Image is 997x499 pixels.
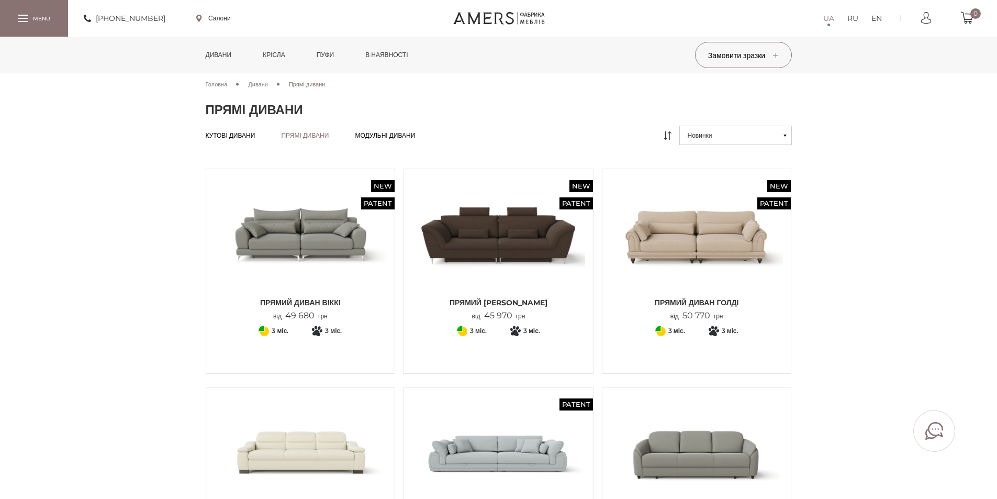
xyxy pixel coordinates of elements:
span: 3 міс. [470,325,487,337]
span: 50 770 [679,311,714,320]
a: Кутові дивани [206,131,255,140]
span: Patent [559,398,593,411]
a: Дивани [248,80,268,89]
span: 3 міс. [722,325,738,337]
span: Прямий диван ГОЛДІ [610,297,783,308]
span: New [767,180,791,192]
a: New Patent Прямий диван ГОЛДІ Прямий диван ГОЛДІ Прямий диван ГОЛДІ від50 770грн [610,177,783,321]
span: 3 міс. [272,325,288,337]
a: Головна [206,80,228,89]
a: EN [871,12,882,25]
span: 49 680 [282,311,318,320]
span: 3 міс. [523,325,540,337]
button: Замовити зразки [695,42,792,68]
button: Новинки [679,126,792,145]
a: Крісла [255,37,293,73]
span: 45 970 [480,311,516,320]
a: UA [823,12,834,25]
a: RU [847,12,858,25]
span: 3 міс. [668,325,685,337]
span: New [569,180,593,192]
a: Салони [196,14,231,23]
a: Пуфи [309,37,342,73]
a: Модульні дивани [355,131,415,140]
span: Головна [206,81,228,88]
a: в наявності [357,37,416,73]
span: 0 [970,8,981,19]
span: New [371,180,395,192]
span: Прямий [PERSON_NAME] [412,297,585,308]
span: Patent [559,197,593,209]
p: від грн [273,311,328,321]
p: від грн [472,311,525,321]
p: від грн [670,311,723,321]
a: New Patent Прямий Диван Грейсі Прямий Диван Грейсі Прямий [PERSON_NAME] від45 970грн [412,177,585,321]
a: New Patent Прямий диван ВІККІ Прямий диван ВІККІ Прямий диван ВІККІ від49 680грн [214,177,387,321]
span: Patent [757,197,791,209]
span: Прямий диван ВІККІ [214,297,387,308]
span: 3 міс. [325,325,342,337]
span: Дивани [248,81,268,88]
span: Замовити зразки [708,51,778,60]
a: [PHONE_NUMBER] [84,12,165,25]
h1: Прямі дивани [206,102,792,118]
span: Patent [361,197,395,209]
a: Дивани [198,37,240,73]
